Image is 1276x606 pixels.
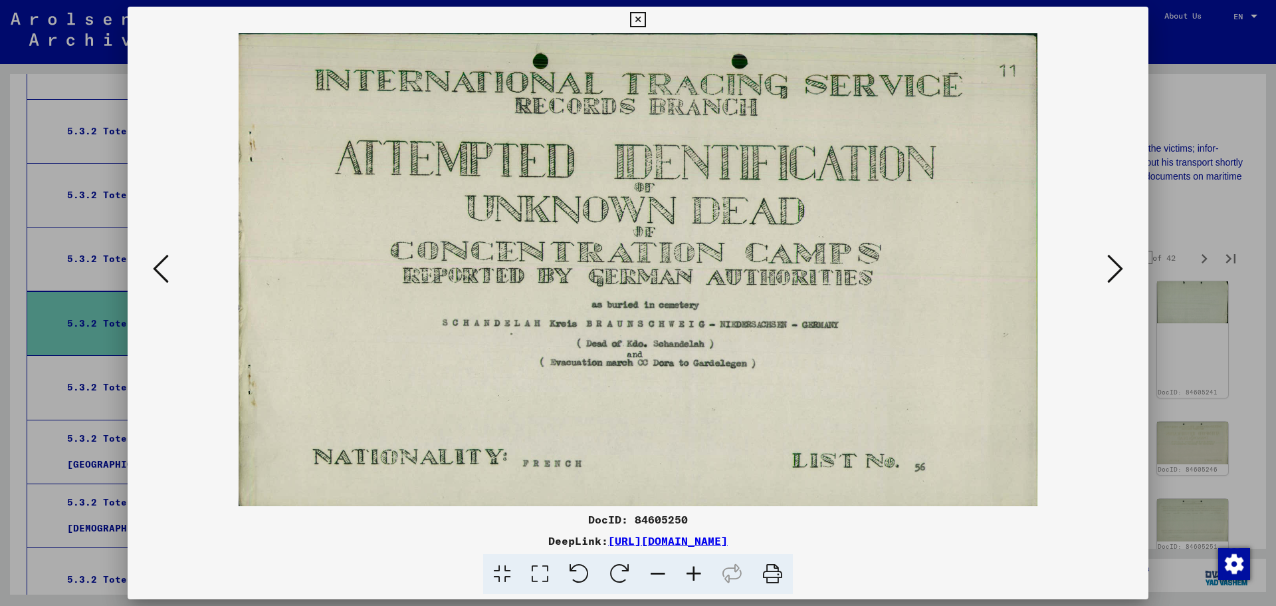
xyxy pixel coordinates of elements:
[128,533,1148,549] div: DeepLink:
[128,512,1148,528] div: DocID: 84605250
[608,534,728,547] a: [URL][DOMAIN_NAME]
[173,33,1103,506] img: 001.jpg
[1218,548,1250,580] img: Change consent
[1218,547,1249,579] div: Change consent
